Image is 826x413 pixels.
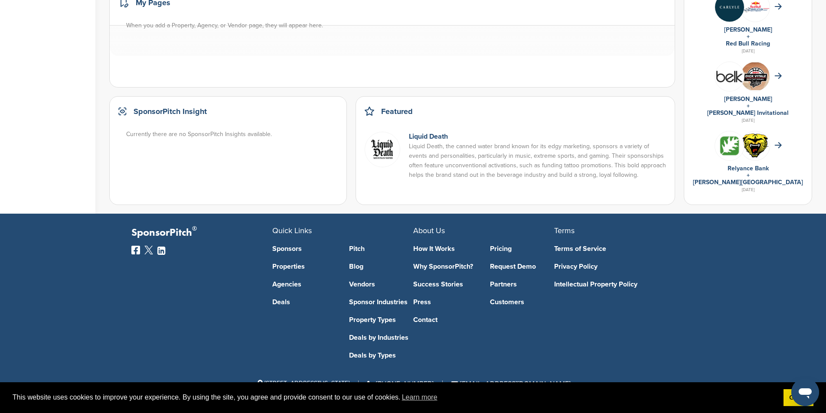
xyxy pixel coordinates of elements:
span: About Us [413,226,445,235]
a: Liquid Death [409,132,448,141]
a: Partners [490,281,554,288]
span: [STREET_ADDRESS][US_STATE] [256,380,349,387]
p: SponsorPitch [131,227,272,239]
a: Vendors [349,281,413,288]
a: Success Stories [413,281,477,288]
a: Pitch [349,245,413,252]
a: Privacy Policy [554,263,682,270]
a: Deals [272,299,336,306]
a: [PHONE_NUMBER] [367,380,434,388]
a: Contact [413,316,477,323]
img: Odp7hoyt 400x400 [715,131,744,160]
a: + [747,172,750,179]
img: L 1bnuap 400x400 [715,62,744,91]
h2: SponsorPitch Insight [134,105,207,117]
span: Quick Links [272,226,312,235]
div: [DATE] [693,47,803,55]
a: Intellectual Property Policy [554,281,682,288]
a: Request Demo [490,263,554,270]
div: Currently there are no SponsorPitch Insights available. [126,130,339,139]
a: Red Bull Racing [726,40,770,47]
a: Properties [272,263,336,270]
a: Sponsors [272,245,336,252]
img: Data?1415811735 [741,1,770,13]
div: [DATE] [693,117,803,124]
a: Deals by Types [349,352,413,359]
a: Blog [349,263,413,270]
div: [DATE] [693,186,803,194]
img: Design img dhsqmo [741,133,770,158]
div: When you add a Property, Agency, or Vendor page, they will appear here. [126,21,667,30]
a: Property Types [349,316,413,323]
a: Customers [490,299,554,306]
a: Sponsor Industries [349,299,413,306]
a: [PERSON_NAME][GEOGRAPHIC_DATA] [693,179,803,186]
img: Twitter [144,246,153,254]
a: [PERSON_NAME] [724,95,772,103]
a: Why SponsorPitch? [413,263,477,270]
span: ® [192,223,197,234]
a: dismiss cookie message [784,389,813,406]
img: Cleanshot 2025 09 07 at 20.31.59 2x [741,62,770,90]
a: Terms of Service [554,245,682,252]
a: How It Works [413,245,477,252]
p: Liquid Death, the canned water brand known for its edgy marketing, sponsors a variety of events a... [409,142,666,180]
h2: Featured [381,105,413,117]
a: + [747,33,750,40]
a: [PERSON_NAME] [724,26,772,33]
a: Press [413,299,477,306]
a: + [747,102,750,110]
a: Pricing [490,245,554,252]
img: Facebook [131,246,140,254]
a: [EMAIL_ADDRESS][DOMAIN_NAME] [451,380,571,388]
a: Deals by Industries [349,334,413,341]
iframe: Button to launch messaging window [791,378,819,406]
a: [PERSON_NAME] Invitational [707,109,789,117]
a: Agencies [272,281,336,288]
a: Relyance Bank [728,165,769,172]
a: learn more about cookies [401,391,439,404]
span: Terms [554,226,575,235]
span: This website uses cookies to improve your experience. By using the site, you agree and provide co... [13,391,777,404]
img: Screen shot 2022 01 05 at 10.58.13 am [365,132,400,167]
